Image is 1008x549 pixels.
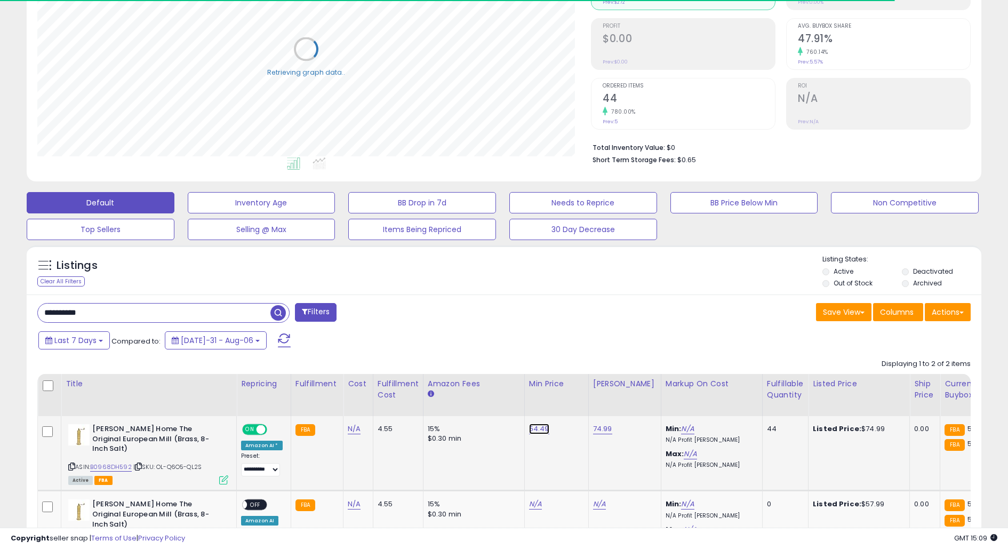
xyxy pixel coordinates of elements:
small: FBA [295,499,315,511]
small: 780.00% [607,108,636,116]
small: 760.14% [803,48,828,56]
div: [PERSON_NAME] [593,378,657,389]
div: $0.30 min [428,434,516,443]
button: Columns [873,303,923,321]
small: FBA [945,424,964,436]
div: Repricing [241,378,286,389]
small: FBA [295,424,315,436]
h2: 47.91% [798,33,970,47]
span: 55.32 [967,424,987,434]
div: ASIN: [68,424,228,483]
span: 57 [967,439,975,449]
div: Preset: [241,452,283,476]
div: Amazon AI * [241,441,283,450]
div: Markup on Cost [666,378,758,389]
span: OFF [247,500,264,510]
b: Short Term Storage Fees: [593,155,676,164]
div: Listed Price [813,378,905,389]
small: FBA [945,439,964,451]
button: Last 7 Days [38,331,110,349]
div: Displaying 1 to 2 of 2 items [882,359,971,369]
b: Min: [666,499,682,509]
button: Selling @ Max [188,219,335,240]
p: N/A Profit [PERSON_NAME] [666,436,754,444]
button: Needs to Reprice [509,192,657,213]
h2: 44 [603,92,775,107]
h2: $0.00 [603,33,775,47]
span: 2025-08-14 15:09 GMT [954,533,997,543]
button: Inventory Age [188,192,335,213]
a: Terms of Use [91,533,137,543]
button: BB Drop in 7d [348,192,496,213]
a: N/A [348,499,361,510]
button: Top Sellers [27,219,174,240]
h5: Listings [57,258,98,273]
button: BB Price Below Min [670,192,818,213]
div: Ship Price [914,378,935,401]
button: [DATE]-31 - Aug-06 [165,331,267,349]
label: Archived [913,279,942,288]
b: [PERSON_NAME] Home The Original European Mill (Brass, 8-Inch Salt) [92,499,222,532]
button: Actions [925,303,971,321]
small: Amazon Fees. [428,389,434,399]
label: Deactivated [913,267,953,276]
div: Current Buybox Price [945,378,999,401]
div: Fulfillment Cost [378,378,419,401]
small: FBA [945,515,964,527]
div: $57.99 [813,499,901,509]
span: All listings currently available for purchase on Amazon [68,476,93,485]
button: Default [27,192,174,213]
span: FBA [94,476,113,485]
button: Items Being Repriced [348,219,496,240]
a: N/A [529,499,542,510]
div: 4.55 [378,424,415,434]
a: 54.49 [529,424,549,434]
button: 30 Day Decrease [509,219,657,240]
a: B0968DH592 [90,463,132,472]
div: 0 [767,499,800,509]
span: ON [243,425,257,434]
div: Amazon AI [241,516,278,526]
div: $74.99 [813,424,901,434]
span: 55.32 [967,499,987,509]
th: The percentage added to the cost of goods (COGS) that forms the calculator for Min & Max prices. [661,374,762,416]
span: | SKU: OL-Q6O5-QL2S [133,463,202,471]
div: $0.30 min [428,510,516,519]
div: Min Price [529,378,584,389]
div: 4.55 [378,499,415,509]
a: Privacy Policy [138,533,185,543]
div: Retrieving graph data.. [267,67,345,77]
small: Prev: N/A [798,118,819,125]
b: Min: [666,424,682,434]
div: Fulfillment [295,378,339,389]
p: Listing States: [822,254,981,265]
span: Columns [880,307,914,317]
span: ROI [798,83,970,89]
a: N/A [684,449,697,459]
button: Filters [295,303,337,322]
b: Listed Price: [813,499,861,509]
small: Prev: $0.00 [603,59,628,65]
small: Prev: 5.57% [798,59,823,65]
a: N/A [681,499,694,510]
div: Cost [348,378,369,389]
span: Compared to: [111,336,161,346]
div: Amazon Fees [428,378,520,389]
div: 0.00 [914,424,932,434]
p: N/A Profit [PERSON_NAME] [666,462,754,469]
a: N/A [593,499,606,510]
img: 21xT27ykK7L._SL40_.jpg [68,424,90,445]
strong: Copyright [11,533,50,543]
p: N/A Profit [PERSON_NAME] [666,512,754,520]
div: 0.00 [914,499,932,509]
button: Save View [816,303,871,321]
div: Fulfillable Quantity [767,378,804,401]
img: 21xT27ykK7L._SL40_.jpg [68,499,90,521]
span: Avg. Buybox Share [798,23,970,29]
b: Max: [666,449,684,459]
b: Listed Price: [813,424,861,434]
label: Active [834,267,853,276]
span: [DATE]-31 - Aug-06 [181,335,253,346]
span: Ordered Items [603,83,775,89]
div: 44 [767,424,800,434]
